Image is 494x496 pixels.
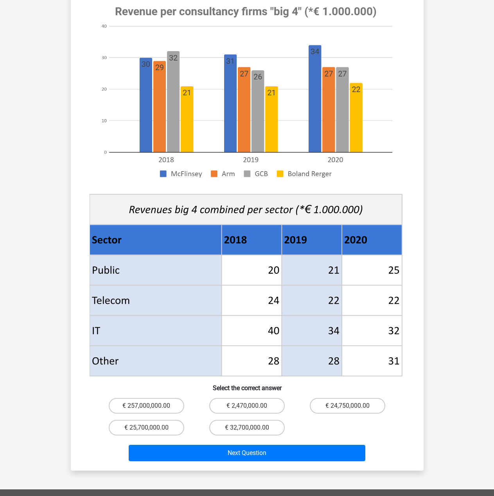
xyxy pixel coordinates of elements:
label: € 32,700,000.00 [209,420,285,435]
label: € 257,000,000.00 [109,398,184,414]
label: € 2,470,000.00 [209,398,285,414]
button: Next Question [129,445,365,461]
label: € 24,750,000.00 [310,398,385,414]
h6: Select the correct answer [83,378,411,392]
label: € 25,700,000.00 [109,420,184,435]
